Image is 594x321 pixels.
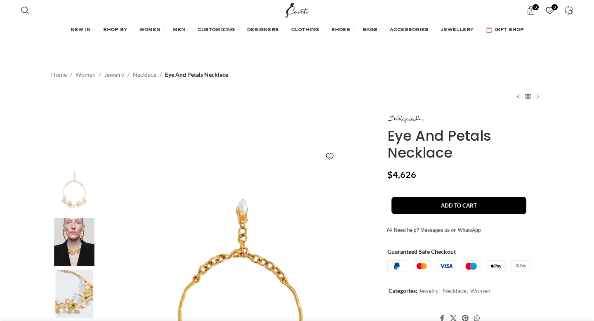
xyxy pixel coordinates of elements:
span: , [439,286,441,295]
button: Add to cart [391,197,526,214]
span: Categories: [389,287,417,294]
span: CUSTOMIZING [198,27,235,33]
a: Next product [533,92,543,101]
span: MEN [173,27,185,33]
div: My Wishlist [541,2,558,19]
bdi: 4,626 [387,169,416,180]
span: ACCESSORIES [390,27,429,33]
span: SHOES [331,27,350,33]
span: WOMEN [139,27,160,33]
img: Eye And Petals Necklace [49,165,99,214]
a: GIFT SHOP [486,22,524,38]
a: Jewelry [104,70,124,79]
a: JEWELLERY [441,22,478,38]
span: CLOTHING [291,27,319,33]
a: Necklace [443,287,466,294]
a: Women [470,287,490,294]
a: SHOP BY [103,22,131,38]
a: BAGS [363,22,382,38]
span: JEWELLERY [441,27,474,33]
span: 0 [533,4,539,10]
a: Necklace [133,70,156,79]
a: Women [75,70,96,79]
span: SHOP BY [103,27,127,33]
span: DESIGNERS [247,27,279,33]
a: 0 [541,2,558,19]
a: CUSTOMIZING [198,22,239,38]
a: 0 [522,2,539,19]
span: Eye And Petals Necklace [165,70,228,79]
h1: Eye And Petals Necklace [387,127,543,161]
nav: Breadcrumb [51,70,228,79]
span: $ [387,169,393,180]
div: Main navigation [17,22,577,38]
img: guaranteed-safe-checkout-bordered.j [387,260,530,272]
a: ACCESSORIES [390,22,433,38]
a: NEW IN [71,22,95,38]
a: Site logo [283,6,311,13]
a: WOMEN [139,22,165,38]
strong: Guaranteed Safe Checkout [387,248,456,255]
img: Schiaparelli Necklace [49,270,99,318]
span: GIFT SHOP [495,27,524,33]
span: , [467,286,468,295]
span: BAGS [363,27,377,33]
a: Jewelry [419,287,438,294]
img: GiftBag [486,27,492,33]
a: Home [51,70,67,79]
a: DESIGNERS [247,22,283,38]
a: Need help? Messages us on WhatsApp [387,227,481,234]
a: Search [17,2,33,19]
a: MEN [173,22,189,38]
a: SHOES [331,22,354,38]
img: schiaparelli jewelry [49,218,99,266]
img: Schiaparelli [387,115,424,123]
a: CLOTHING [291,22,323,38]
span: 0 [552,4,558,10]
span: NEW IN [71,27,91,33]
a: Previous product [513,92,523,101]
